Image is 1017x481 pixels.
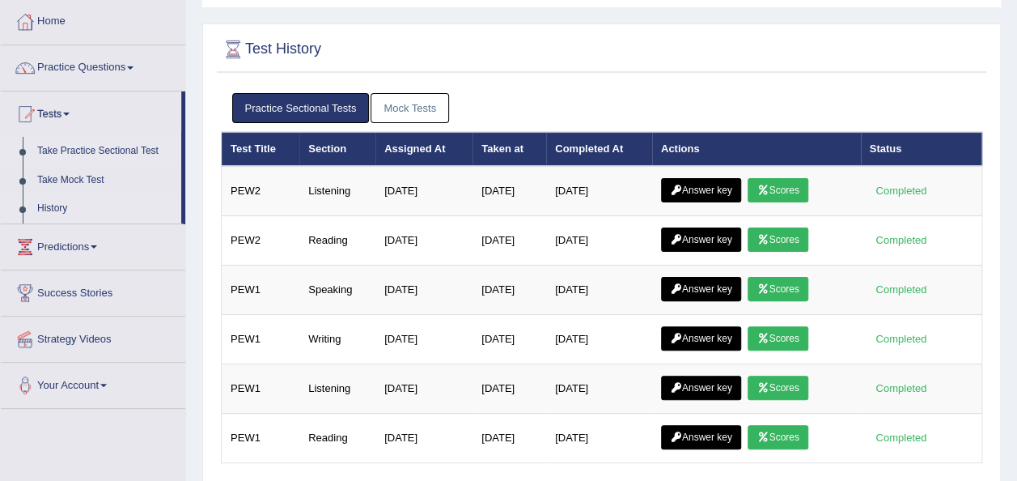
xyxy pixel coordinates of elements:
td: [DATE] [472,315,546,364]
div: Completed [870,380,933,397]
a: Success Stories [1,270,185,311]
td: [DATE] [472,166,546,216]
a: Mock Tests [371,93,449,123]
a: Strategy Videos [1,317,185,357]
td: Reading [299,414,375,463]
td: [DATE] [546,414,652,463]
td: [DATE] [546,216,652,266]
td: Reading [299,216,375,266]
a: Answer key [661,376,741,400]
a: Answer key [661,425,741,449]
a: Answer key [661,178,741,202]
td: [DATE] [546,364,652,414]
a: History [30,194,181,223]
h2: Test History [221,37,321,62]
a: Tests [1,92,181,132]
th: Assigned At [375,132,472,166]
div: Completed [870,232,933,249]
td: PEW1 [222,266,300,315]
a: Take Mock Test [30,166,181,195]
th: Status [861,132,982,166]
td: [DATE] [375,364,472,414]
a: Answer key [661,277,741,301]
td: [DATE] [546,266,652,315]
td: Listening [299,166,375,216]
td: [DATE] [375,266,472,315]
a: Scores [748,425,807,449]
td: [DATE] [375,315,472,364]
td: PEW2 [222,216,300,266]
a: Your Account [1,363,185,403]
a: Scores [748,376,807,400]
a: Answer key [661,326,741,351]
a: Scores [748,326,807,351]
td: [DATE] [375,166,472,216]
a: Take Practice Sectional Test [30,137,181,166]
a: Practice Sectional Tests [232,93,370,123]
a: Scores [748,178,807,202]
a: Answer key [661,228,741,252]
td: [DATE] [375,216,472,266]
div: Completed [870,330,933,347]
td: [DATE] [472,266,546,315]
th: Actions [652,132,861,166]
td: [DATE] [472,216,546,266]
td: [DATE] [546,166,652,216]
th: Taken at [472,132,546,166]
a: Predictions [1,224,185,265]
div: Completed [870,281,933,298]
th: Section [299,132,375,166]
div: Completed [870,182,933,199]
td: Writing [299,315,375,364]
td: [DATE] [472,364,546,414]
th: Completed At [546,132,652,166]
th: Test Title [222,132,300,166]
div: Completed [870,429,933,446]
td: [DATE] [375,414,472,463]
td: PEW1 [222,414,300,463]
td: PEW2 [222,166,300,216]
a: Practice Questions [1,45,185,86]
td: [DATE] [546,315,652,364]
td: PEW1 [222,364,300,414]
a: Scores [748,228,807,252]
td: Speaking [299,266,375,315]
td: [DATE] [472,414,546,463]
a: Scores [748,277,807,301]
td: PEW1 [222,315,300,364]
td: Listening [299,364,375,414]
